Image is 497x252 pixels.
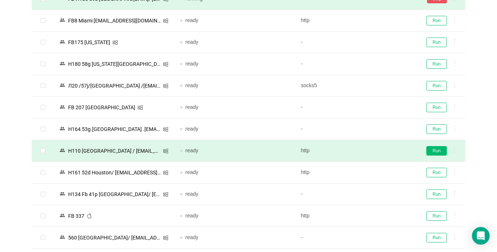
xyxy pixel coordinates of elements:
[163,192,168,197] i: icon: windows
[66,168,163,177] div: Н161 52d Houston/ [EMAIL_ADDRESS][DOMAIN_NAME]
[426,81,447,90] button: Run
[163,18,168,24] i: icon: windows
[295,32,416,53] td: -
[295,205,416,227] td: http
[66,124,163,134] div: Н164 53g.[GEOGRAPHIC_DATA] .[EMAIL_ADDRESS][DOMAIN_NAME]
[426,233,447,242] button: Run
[295,75,416,97] td: socks5
[66,16,163,25] div: FB8 Miami [EMAIL_ADDRESS][DOMAIN_NAME]
[185,17,198,23] span: ready
[295,10,416,32] td: http
[295,140,416,162] td: http
[426,124,447,134] button: Run
[185,61,198,67] span: ready
[66,38,112,47] div: FB175 [US_STATE]
[112,40,118,45] i: icon: windows
[185,39,198,45] span: ready
[163,61,168,67] i: icon: windows
[426,38,447,47] button: Run
[87,213,92,219] i: icon: apple
[426,103,447,112] button: Run
[295,227,416,249] td: -
[66,81,163,90] div: Л20 /57j/[GEOGRAPHIC_DATA] /[EMAIL_ADDRESS][DOMAIN_NAME]
[426,189,447,199] button: Run
[66,233,163,242] div: 560 [GEOGRAPHIC_DATA]/ [EMAIL_ADDRESS][DOMAIN_NAME]
[426,16,447,25] button: Run
[295,118,416,140] td: -
[185,234,198,240] span: ready
[66,146,163,156] div: Н110 [GEOGRAPHIC_DATA] / [EMAIL_ADDRESS][DOMAIN_NAME]
[295,162,416,184] td: http
[295,184,416,205] td: -
[295,53,416,75] td: -
[163,83,168,89] i: icon: windows
[185,82,198,88] span: ready
[426,59,447,69] button: Run
[472,227,490,245] div: Open Intercom Messenger
[185,169,198,175] span: ready
[163,148,168,154] i: icon: windows
[163,235,168,241] i: icon: windows
[137,105,143,110] i: icon: windows
[426,146,447,156] button: Run
[163,127,168,132] i: icon: windows
[66,59,163,69] div: Н180 58g [US_STATE][GEOGRAPHIC_DATA]/ [EMAIL_ADDRESS][DOMAIN_NAME]
[66,189,163,199] div: Н134 Fb 41p [GEOGRAPHIC_DATA]/ [EMAIL_ADDRESS][DOMAIN_NAME] [1]
[295,97,416,118] td: -
[185,213,198,219] span: ready
[426,168,447,177] button: Run
[185,148,198,153] span: ready
[163,170,168,175] i: icon: windows
[185,191,198,197] span: ready
[426,211,447,221] button: Run
[185,104,198,110] span: ready
[66,103,137,112] div: FB 207 [GEOGRAPHIC_DATA]
[185,126,198,132] span: ready
[66,211,87,221] div: FB 337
